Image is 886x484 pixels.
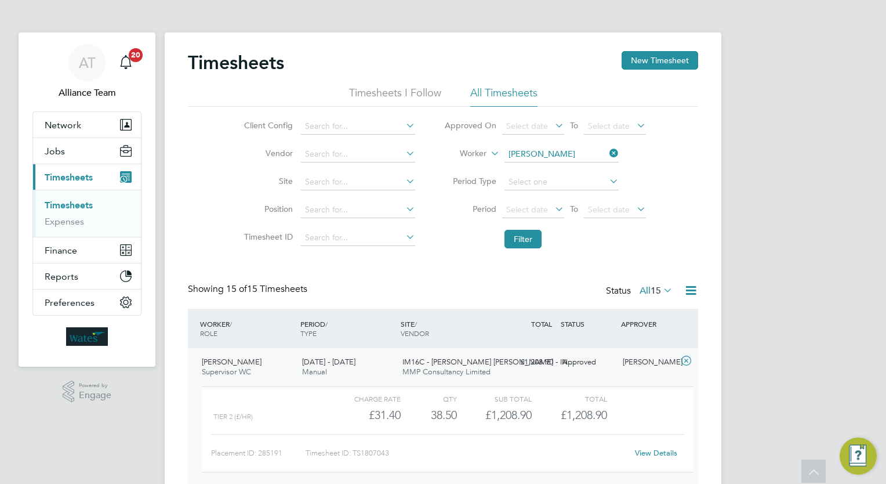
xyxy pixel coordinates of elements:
button: Finance [33,237,141,263]
li: Timesheets I Follow [349,86,441,107]
span: Select date [588,204,630,215]
span: AT [79,55,96,70]
div: Showing [188,283,310,295]
button: Timesheets [33,164,141,190]
span: Preferences [45,297,95,308]
input: Search for... [504,146,619,162]
a: View Details [635,448,677,458]
label: Position [241,204,293,214]
span: Alliance Team [32,86,141,100]
div: [PERSON_NAME] [618,353,678,372]
span: / [415,319,417,328]
input: Select one [504,174,619,190]
a: Expenses [45,216,84,227]
label: All [640,285,673,297]
div: 38.50 [401,406,457,425]
span: [DATE] - [DATE] [302,357,355,367]
span: Supervisor WC [202,367,251,377]
label: Period [444,204,496,214]
label: Approved On [444,120,496,131]
button: Preferences [33,290,141,315]
label: Timesheet ID [241,232,293,242]
span: To [567,201,582,216]
div: SITE [398,313,498,344]
div: PERIOD [297,313,398,344]
div: QTY [401,392,457,406]
span: Select date [506,121,548,131]
div: £1,208.90 [498,353,558,372]
a: ATAlliance Team [32,44,141,100]
span: MMP Consultancy Limited [402,367,491,377]
span: VENDOR [401,328,429,338]
div: Sub Total [457,392,532,406]
div: Total [532,392,607,406]
div: £1,208.90 [457,406,532,425]
div: Timesheets [33,190,141,237]
input: Search for... [301,118,415,135]
img: wates-logo-retina.png [66,327,108,346]
span: Engage [79,391,111,400]
span: Select date [506,204,548,215]
span: 15 [651,285,661,297]
button: Jobs [33,138,141,164]
input: Search for... [301,146,415,162]
button: Network [33,112,141,138]
label: Worker [434,148,486,160]
span: IM16C - [PERSON_NAME] [PERSON_NAME] - IN… [402,357,575,367]
div: Status [606,283,675,299]
span: Reports [45,271,78,282]
span: Tier 2 (£/HR) [213,413,253,421]
span: Powered by [79,381,111,391]
button: Filter [504,230,542,248]
span: Finance [45,245,77,256]
a: 20 [114,44,137,81]
label: Client Config [241,120,293,131]
span: / [230,319,232,328]
span: TOTAL [531,319,552,328]
span: Select date [588,121,630,131]
div: Charge rate [326,392,401,406]
button: Reports [33,263,141,289]
span: ROLE [200,328,217,338]
label: Vendor [241,148,293,158]
span: Jobs [45,146,65,157]
div: WORKER [197,313,297,344]
div: Placement ID: 285191 [211,444,306,463]
div: Approved [558,353,618,372]
li: All Timesheets [470,86,538,107]
a: Go to home page [32,327,141,346]
span: Manual [302,367,327,377]
input: Search for... [301,230,415,246]
span: To [567,118,582,133]
div: APPROVER [618,313,678,334]
button: Engage Resource Center [840,438,877,475]
label: Period Type [444,176,496,186]
span: / [325,319,328,328]
div: STATUS [558,313,618,334]
span: Timesheets [45,172,93,183]
span: £1,208.90 [561,408,607,422]
nav: Main navigation [19,32,155,367]
div: £31.40 [326,406,401,425]
a: Timesheets [45,200,93,211]
input: Search for... [301,202,415,218]
span: 15 of [226,283,247,295]
span: [PERSON_NAME] [202,357,262,367]
span: 20 [129,48,143,62]
button: New Timesheet [622,51,698,70]
input: Search for... [301,174,415,190]
h2: Timesheets [188,51,284,74]
a: Powered byEngage [63,381,112,403]
span: TYPE [300,328,317,338]
div: Timesheet ID: TS1807043 [306,444,627,463]
span: Network [45,120,81,131]
label: Site [241,176,293,186]
span: 15 Timesheets [226,283,307,295]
